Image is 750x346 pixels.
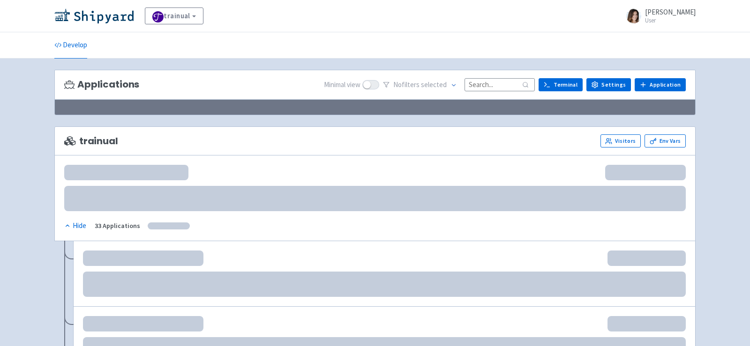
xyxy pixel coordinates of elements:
[600,134,641,147] a: Visitors
[539,78,583,91] a: Terminal
[621,8,696,23] a: [PERSON_NAME] User
[324,80,360,90] span: Minimal view
[64,221,87,231] button: Hide
[95,221,140,231] div: 33 Applications
[465,78,535,91] input: Search...
[645,17,696,23] small: User
[54,8,134,23] img: Shipyard logo
[145,7,203,24] a: trainual
[393,80,447,90] span: No filter s
[64,79,139,90] h3: Applications
[645,7,696,16] span: [PERSON_NAME]
[635,78,686,91] a: Application
[645,134,686,147] a: Env Vars
[64,221,86,231] div: Hide
[586,78,631,91] a: Settings
[64,136,118,147] span: trainual
[421,80,447,89] span: selected
[54,32,87,59] a: Develop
